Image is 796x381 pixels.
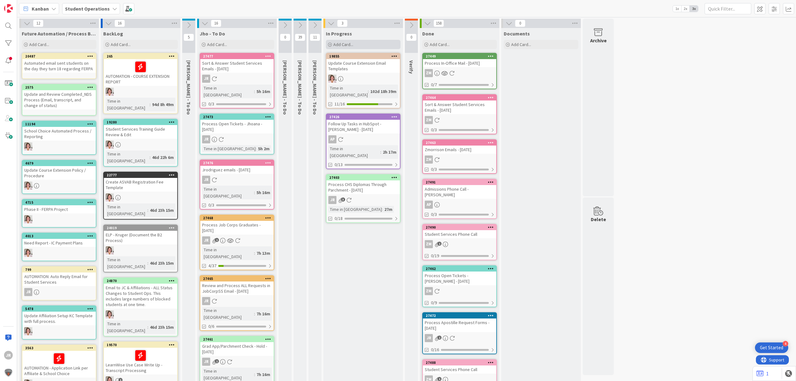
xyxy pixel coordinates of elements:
a: 27477Sort & Answer Student Services Emails - [DATE]JRTime in [GEOGRAPHIC_DATA]:5h 16m0/3 [200,53,274,109]
div: 27490 [426,225,496,230]
a: 27449Process In-Office Mail - [DATE]ZM0/7 [422,53,497,89]
div: JR [328,196,336,204]
div: 27476Jrodriguez emails - [DATE] [200,160,274,174]
span: : [150,154,150,161]
span: 0/3 [431,166,437,173]
img: EW [24,215,32,223]
div: 265 [107,54,177,58]
img: EW [24,142,32,151]
div: Time in [GEOGRAPHIC_DATA] [106,151,150,164]
div: ZM [425,69,433,77]
a: 27464Sort & Answer Student Services Emails - [DATE]ZM0/3 [422,94,497,134]
div: 2575 [25,85,96,90]
div: Time in [GEOGRAPHIC_DATA] [106,98,150,111]
div: Update Affiliation Setup KC Template with full process. [22,312,96,325]
a: 24019ELP - Kruger (Document the B2 Process)EWTime in [GEOGRAPHIC_DATA]:46d 23h 15m [103,225,178,272]
div: Grad App/Parchment Check - Hold - [DATE] [200,342,274,356]
div: 27461 [200,337,274,342]
div: 27426Follow Up Tasks in HubSpot - [PERSON_NAME] - [DATE] [326,114,400,133]
a: 27426Follow Up Tasks in HubSpot - [PERSON_NAME] - [DATE]APTime in [GEOGRAPHIC_DATA]:2h 17m0/13 [326,114,400,169]
div: 102d 18h 39m [369,88,398,95]
div: 27461Grad App/Parchment Check - Hold - [DATE] [200,337,274,356]
div: JR [200,176,274,184]
div: 2h 17m [381,149,398,156]
div: 27462 [423,266,496,272]
img: EW [24,327,32,335]
div: Update Course Extension Policy / Procedure [22,166,96,180]
div: EW [22,215,96,223]
a: 27473Process Open Tickets - Jhoana - [DATE]JRTime in [GEOGRAPHIC_DATA]:5h 2m [200,114,274,155]
span: 12 [33,20,44,27]
div: 27426 [326,114,400,120]
div: 20487 [22,53,96,59]
div: 27464Sort & Answer Student Services Emails - [DATE] [423,95,496,114]
span: : [254,310,255,317]
div: 22777Create ASVAB Registration Fee Template [104,172,177,192]
div: 46d 23h 15m [148,324,175,331]
div: 19570LearnWise Use Case Write Up - Transcript Processing [104,342,177,374]
div: ZM [425,240,433,248]
div: ZM [425,156,433,164]
a: 11194School Choice Automated Process / ReportingEW [22,121,96,155]
div: AP [425,201,433,209]
div: Time in [GEOGRAPHIC_DATA] [106,203,147,217]
div: Zmorrison Emails - [DATE] [423,146,496,154]
div: 3563 [22,345,96,351]
div: 27426 [329,115,400,119]
div: 4715 [22,200,96,205]
div: 22777 [107,173,177,177]
div: AUTOMATION - COURSE EXTENSION REPORT [104,59,177,86]
div: ZM [425,287,433,295]
div: 27449Process In-Office Mail - [DATE] [423,53,496,67]
img: EW [106,246,114,254]
a: 27472Process Apostille Request Forms - [DATE]JR0/16 [422,312,497,354]
div: JR [202,358,210,366]
div: 7h 16m [255,371,272,378]
div: JR [24,288,32,296]
div: JR [202,176,210,184]
div: 2575Update and Review Completed_NDS Process (Email, transcript, and change of status) [22,85,96,109]
div: 265AUTOMATION - COURSE EXTENSION REPORT [104,53,177,86]
a: 27491Admissions Phone Call - [PERSON_NAME]AP0/3 [422,179,497,219]
div: 27488Student Services Phone Call [423,360,496,374]
div: 5478Update Affiliation Setup KC Template with full process. [22,306,96,325]
div: EW [104,141,177,149]
div: 27463 [423,140,496,146]
div: Need Report - IC Payment Plans [22,239,96,247]
span: 0/3 [431,127,437,133]
div: EW [22,142,96,151]
span: Kanban [32,5,49,12]
div: 27491 [423,179,496,185]
a: 19280Student Services Training Guide Review & EditEWTime in [GEOGRAPHIC_DATA]:46d 22h 6m [103,119,178,167]
div: 4679 [25,161,96,165]
a: 27462Process Open Tickets - [PERSON_NAME] - [DATE]ZM0/9 [422,265,497,307]
div: JR [326,196,400,204]
span: 1 [215,359,219,363]
div: 27472Process Apostille Request Forms - [DATE] [423,313,496,332]
div: 27468 [203,216,274,220]
div: ELP - Kruger (Document the B2 Process) [104,231,177,244]
a: 5478Update Affiliation Setup KC Template with full process.EW [22,305,96,340]
span: : [147,260,148,267]
img: Visit kanbanzone.com [4,4,13,13]
a: 27468Process Job Corps Graduates - [DATE]JRTime in [GEOGRAPHIC_DATA]:7h 13m4/37 [200,215,274,270]
img: EW [24,182,32,190]
img: EW [328,75,336,83]
div: 7h 13m [255,250,272,257]
span: 3 [341,197,345,202]
div: 5478 [22,306,96,312]
a: 27403Process CHS Diplomas Through Parchment - [DATE]JRTime in [GEOGRAPHIC_DATA]:27m0/18 [326,174,400,223]
div: 27464 [423,95,496,100]
div: 27465 [200,276,274,281]
div: 27476 [203,161,274,165]
div: 19855 [326,53,400,59]
a: 27476Jrodriguez emails - [DATE]JRTime in [GEOGRAPHIC_DATA]:5h 16m0/3 [200,160,274,210]
div: 3563 [25,346,96,350]
div: 27473Process Open Tickets - Jhoana - [DATE] [200,114,274,133]
div: ZM [423,69,496,77]
div: JR [200,75,274,83]
a: 4715Phase II - FERPA ProjectEW [22,199,96,228]
div: Open Get Started checklist, remaining modules: 4 [755,342,788,353]
div: Update and Review Completed_NDS Process (Email, transcript, and change of status) [22,90,96,109]
div: 27449 [426,54,496,58]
